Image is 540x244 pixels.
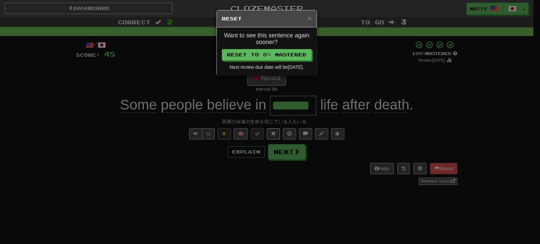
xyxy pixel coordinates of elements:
[222,64,311,70] div: Next review due date will be [DATE] .
[222,15,311,22] h5: Reset
[222,49,311,60] button: Reset to 0% Mastered
[222,32,311,46] h4: Want to see this sentence again sooner?
[307,15,311,22] button: Close
[307,14,311,22] span: ×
